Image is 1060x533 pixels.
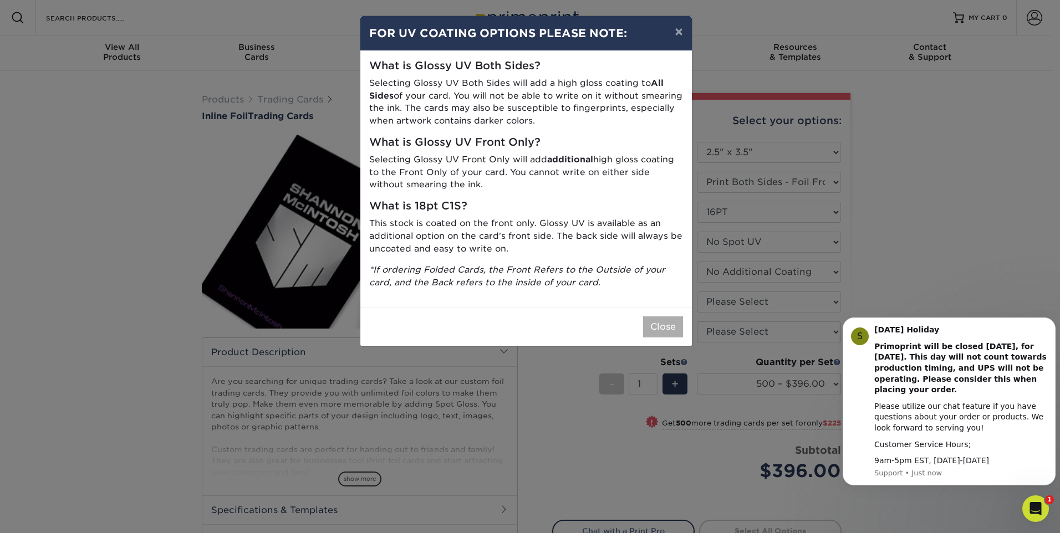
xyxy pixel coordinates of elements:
[369,153,683,191] p: Selecting Glossy UV Front Only will add high gloss coating to the Front Only of your card. You ca...
[369,200,683,213] h5: What is 18pt C1S?
[369,60,683,73] h5: What is Glossy UV Both Sides?
[1022,495,1049,522] iframe: Intercom live chat
[369,77,683,127] p: Selecting Glossy UV Both Sides will add a high gloss coating to of your card. You will not be abl...
[666,16,691,47] button: ×
[369,264,665,288] i: *If ordering Folded Cards, the Front Refers to the Outside of your card, and the Back refers to t...
[369,217,683,255] p: This stock is coated on the front only. Glossy UV is available as an additional option on the car...
[369,136,683,149] h5: What is Glossy UV Front Only?
[369,25,683,42] h4: FOR UV COATING OPTIONS PLEASE NOTE:
[838,301,1060,503] iframe: Intercom notifications message
[369,78,664,101] strong: All Sides
[1045,495,1054,504] span: 1
[547,154,593,165] strong: additional
[643,316,683,337] button: Close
